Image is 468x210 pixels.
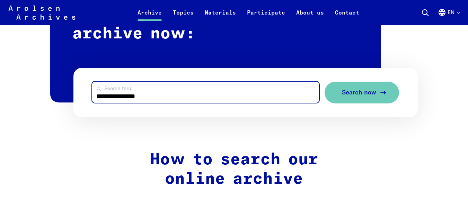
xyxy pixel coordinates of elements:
a: Materials [199,8,241,25]
a: Archive [132,8,167,25]
a: Participate [241,8,291,25]
a: Topics [167,8,199,25]
h2: How to search our online archive [88,150,381,189]
nav: Primary [132,4,365,21]
button: English, language selection [438,8,460,25]
span: Search now [342,89,376,96]
a: About us [291,8,329,25]
a: Contact [329,8,365,25]
button: Search now [325,82,399,103]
